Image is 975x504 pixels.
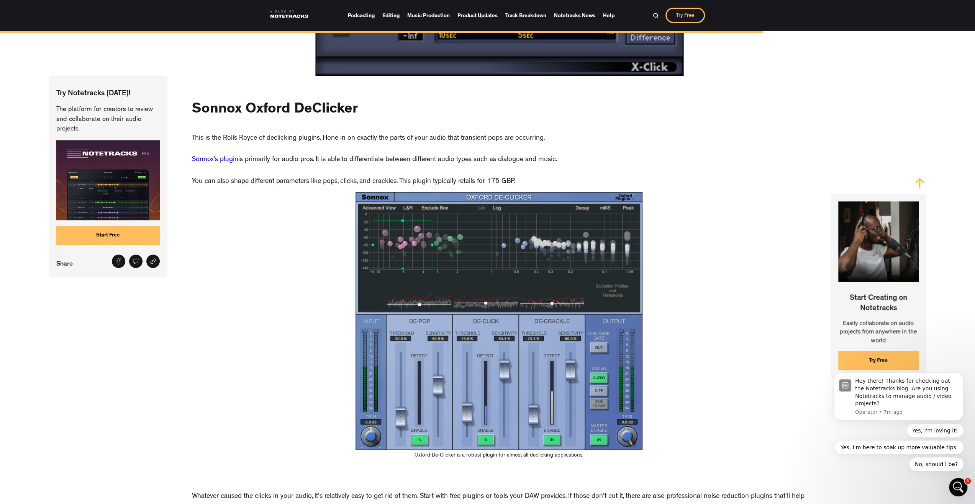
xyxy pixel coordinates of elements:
iframe: Intercom notifications message [822,372,975,500]
span: 1 [965,478,971,484]
a: Sonnox’s plugin [192,157,238,163]
a: Help [603,10,614,21]
a: Music Production [407,10,450,21]
a: Try Free [838,351,919,370]
p: is primarily for audio pros. It is able to differentiate between different audio types such as di... [192,154,557,166]
p: This is the Rolls Royce of declicking plugins. Hone in on exactly the parts of your audio that tr... [192,133,545,145]
a: Track Breakdown [505,10,546,21]
a: Editing [382,10,400,21]
figcaption: Oxford De-Clicker is a robust plugin for almost all declicking applications. [356,452,642,459]
a: Share on Facebook [112,254,125,268]
img: Search Bar [653,13,659,18]
img: Oxford De-clicker plugin interface showing de-pop, de-click, and de-crackle mix faders. [356,192,642,450]
img: Share link icon [150,258,156,264]
p: The platform for creators to review and collaborate on their audio projects. [56,105,160,135]
a: Tweet [129,254,143,268]
p: Easily collaborate on audio projects from anywhere in the world [831,320,926,345]
h2: Sonnox Oxford DeClicker [192,101,358,119]
p: Try Notetracks [DATE]! [56,89,160,99]
p: You can also shape different parameters like pops, clicks, and crackles. This plugin typically re... [192,176,515,188]
a: Start Free [56,226,160,245]
p: Share [56,259,77,270]
a: Try Free [665,8,705,23]
a: Notetracks News [554,10,595,21]
p: Start Creating on Notetracks [831,287,926,314]
a: Podcasting [348,10,375,21]
a: Product Updates [457,10,498,21]
iframe: Intercom live chat [949,478,967,496]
